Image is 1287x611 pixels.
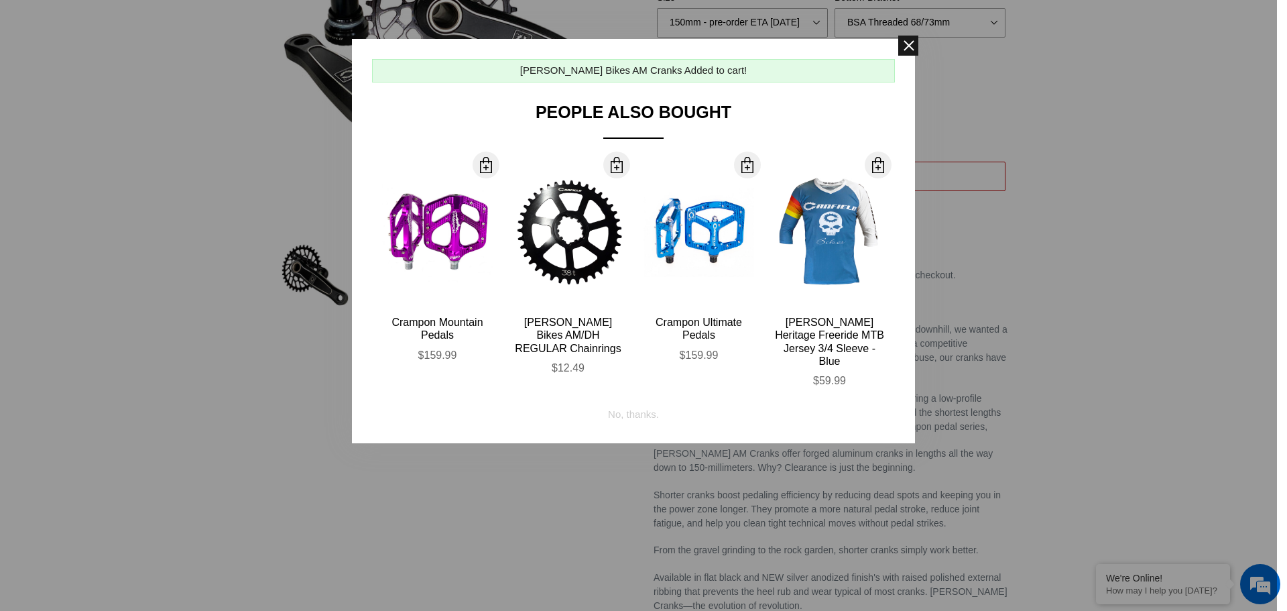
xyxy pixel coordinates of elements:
div: Minimize live chat window [220,7,252,39]
div: [PERSON_NAME] Heritage Freeride MTB Jersey 3/4 Sleeve - Blue [774,316,885,368]
span: We're online! [78,169,185,304]
span: $159.99 [680,349,719,361]
div: People Also Bought [372,103,895,139]
div: Navigation go back [15,74,35,94]
div: No, thanks. [608,397,659,423]
span: $12.49 [552,362,585,374]
img: d_696896380_company_1647369064580_696896380 [43,67,76,101]
div: [PERSON_NAME] Bikes AM Cranks Added to cart! [520,63,747,78]
div: Chat with us now [90,75,245,93]
div: Crampon Ultimate Pedals [643,316,754,341]
span: $59.99 [813,375,846,386]
img: 38T_Ring_Back_large.png [513,178,623,287]
div: [PERSON_NAME] Bikes AM/DH REGULAR Chainrings [513,316,623,355]
span: $159.99 [418,349,457,361]
img: Canfield-Hertiage-Jersey-Blue-Front_large.jpg [774,177,885,288]
img: Canfield-Crampon-Mountain-Purple-Shopify_large.jpg [382,177,493,288]
div: Crampon Mountain Pedals [382,316,493,341]
textarea: Type your message and hit 'Enter' [7,366,255,413]
img: Canfield-Crampon-Ultimate-Blue_large.jpg [643,177,754,288]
